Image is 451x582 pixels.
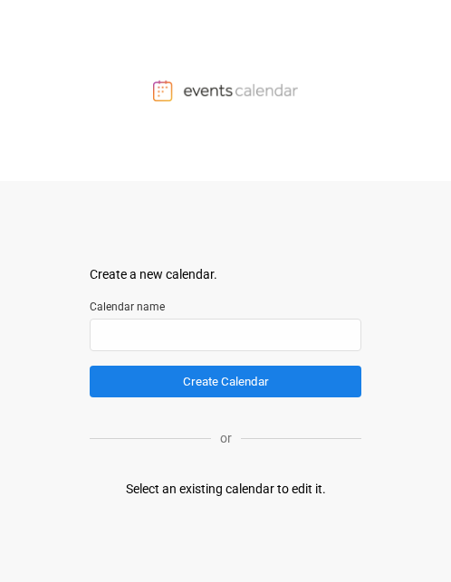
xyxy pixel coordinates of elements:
button: Create Calendar [90,366,361,397]
label: Calendar name [90,299,361,315]
div: Select an existing calendar to edit it. [126,480,326,499]
p: or [211,429,241,448]
div: Create a new calendar. [90,265,361,284]
img: Events Calendar [153,80,298,101]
